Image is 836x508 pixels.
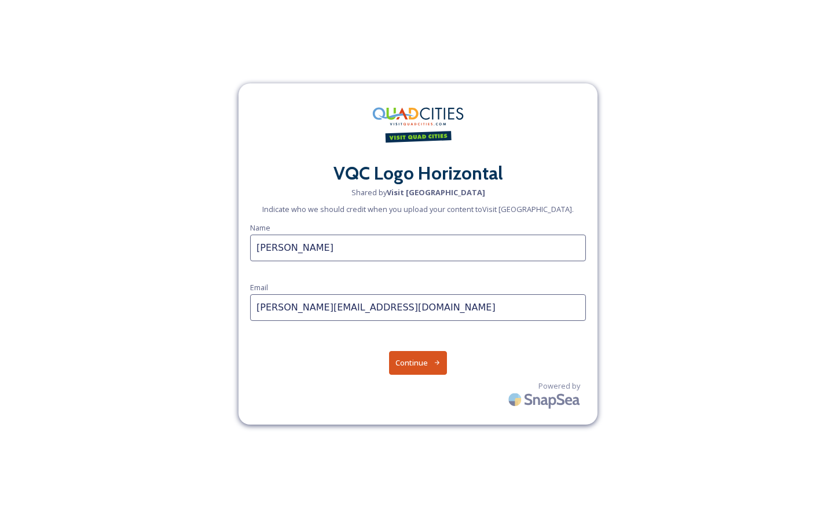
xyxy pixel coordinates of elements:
[538,381,580,392] span: Powered by
[360,95,476,154] img: QCCVB_VISIT_horiz_logo_4c_tagline_122019.svg
[250,282,268,293] span: Email
[505,386,586,413] img: SnapSea Logo
[351,187,485,198] span: Shared by
[262,204,574,215] span: Indicate who we should credit when you upload your content to Visit [GEOGRAPHIC_DATA] .
[389,351,448,375] button: Continue
[250,235,586,261] input: Name
[250,222,270,233] span: Name
[250,159,586,187] h2: VQC Logo Horizontal
[387,187,485,198] strong: Visit [GEOGRAPHIC_DATA]
[250,294,586,321] input: photographer@snapsea.io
